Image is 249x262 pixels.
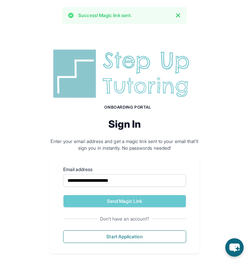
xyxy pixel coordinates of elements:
p: Enter your email address and get a magic link sent to your email that'll sign you in instantly. N... [50,138,200,151]
span: Don't have an account? [97,216,152,222]
h2: Sign In [50,118,200,130]
img: Step Up Tutoring horizontal logo [50,47,200,101]
button: Send Magic Link [63,195,186,208]
h1: Onboarding Portal [56,105,200,110]
label: Email address [63,166,186,173]
button: Start Application [63,230,186,243]
button: chat-button [225,238,244,257]
p: Success! Magic link sent. [78,12,132,19]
